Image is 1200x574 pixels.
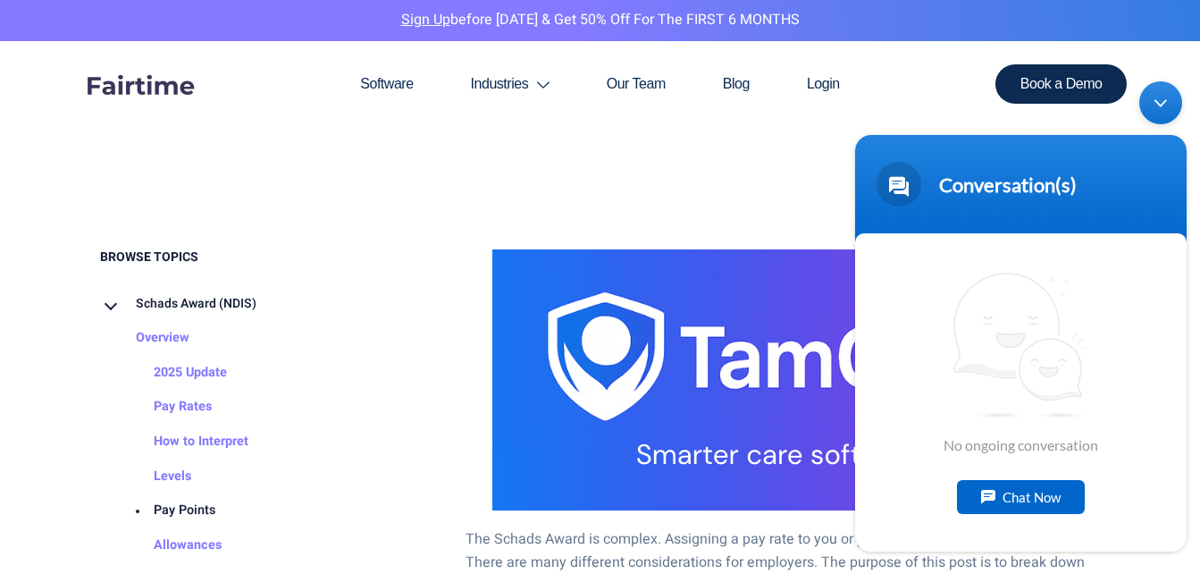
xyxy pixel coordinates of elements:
[118,425,248,460] a: How to Interpret
[100,321,189,356] a: Overview
[995,64,1128,104] a: Book a Demo
[694,41,778,127] a: Blog
[778,41,869,127] a: Login
[331,41,441,127] a: Software
[118,494,215,528] a: Pay Points
[118,528,222,563] a: Allowances
[118,390,212,425] a: Pay Rates
[401,9,450,30] a: Sign Up
[846,72,1196,561] iframe: SalesIQ Chatwindow
[100,287,256,321] a: Schads Award (NDIS)
[578,41,694,127] a: Our Team
[492,249,1074,511] img: tamcare smarter care software
[118,460,191,494] a: Levels
[442,41,578,127] a: Industries
[13,9,1187,32] p: before [DATE] & Get 50% Off for the FIRST 6 MONTHS
[118,356,227,391] a: 2025 Update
